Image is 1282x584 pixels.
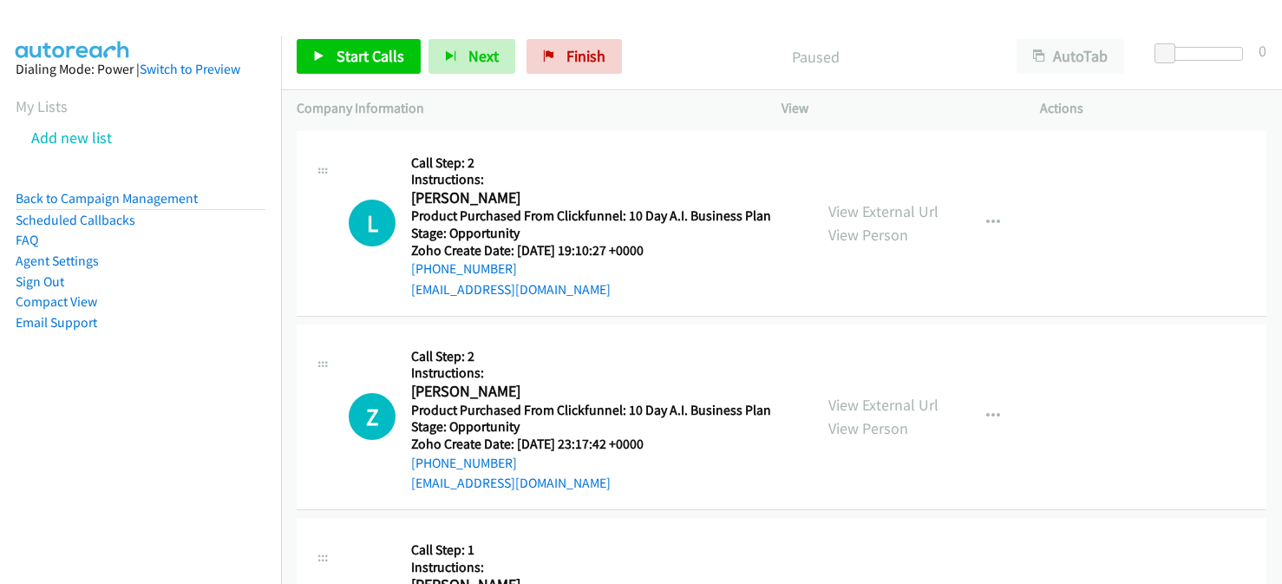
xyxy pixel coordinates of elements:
[645,45,985,69] p: Paused
[16,314,97,331] a: Email Support
[828,225,908,245] a: View Person
[828,395,939,415] a: View External Url
[411,455,517,471] a: [PHONE_NUMBER]
[1259,39,1266,62] div: 0
[411,475,611,491] a: [EMAIL_ADDRESS][DOMAIN_NAME]
[468,46,499,66] span: Next
[828,201,939,221] a: View External Url
[411,225,771,242] h5: Stage: Opportunity
[527,39,622,74] a: Finish
[411,541,771,559] h5: Call Step: 1
[411,402,771,419] h5: Product Purchased From Clickfunnel: 10 Day A.I. Business Plan
[1017,39,1124,74] button: AutoTab
[566,46,605,66] span: Finish
[16,190,198,207] a: Back to Campaign Management
[411,242,771,259] h5: Zoho Create Date: [DATE] 19:10:27 +0000
[428,39,515,74] button: Next
[16,96,68,116] a: My Lists
[411,559,771,576] h5: Instructions:
[411,207,771,225] h5: Product Purchased From Clickfunnel: 10 Day A.I. Business Plan
[411,436,771,453] h5: Zoho Create Date: [DATE] 23:17:42 +0000
[411,364,771,382] h5: Instructions:
[16,273,64,290] a: Sign Out
[140,61,240,77] a: Switch to Preview
[297,98,750,119] p: Company Information
[349,393,396,440] div: The call is yet to be attempted
[411,260,517,277] a: [PHONE_NUMBER]
[349,200,396,246] div: The call is yet to be attempted
[411,348,771,365] h5: Call Step: 2
[31,128,112,148] a: Add new list
[337,46,404,66] span: Start Calls
[411,418,771,436] h5: Stage: Opportunity
[411,154,771,172] h5: Call Step: 2
[16,253,99,269] a: Agent Settings
[782,98,1009,119] p: View
[411,382,765,402] h2: [PERSON_NAME]
[1163,47,1243,61] div: Delay between calls (in seconds)
[411,188,765,208] h2: [PERSON_NAME]
[16,232,38,248] a: FAQ
[411,281,611,298] a: [EMAIL_ADDRESS][DOMAIN_NAME]
[297,39,421,74] a: Start Calls
[16,59,265,80] div: Dialing Mode: Power |
[1040,98,1267,119] p: Actions
[411,171,771,188] h5: Instructions:
[16,293,97,310] a: Compact View
[16,212,135,228] a: Scheduled Callbacks
[828,418,908,438] a: View Person
[349,393,396,440] h1: Z
[349,200,396,246] h1: L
